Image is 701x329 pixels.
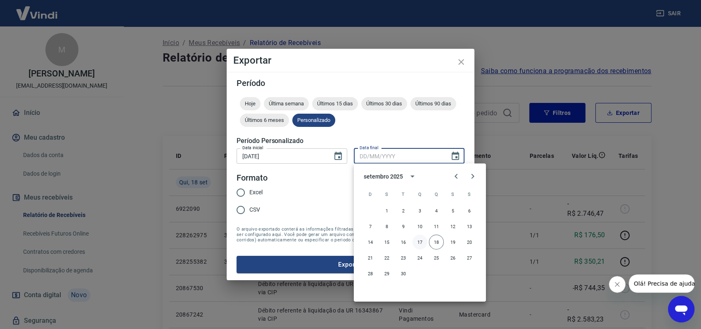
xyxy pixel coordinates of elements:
legend: Formato [237,172,268,184]
button: 21 [363,250,378,265]
span: quinta-feira [429,186,444,203]
button: 6 [462,203,477,218]
span: Personalizado [292,117,335,123]
div: Última semana [264,97,309,110]
div: Últimos 6 meses [240,114,289,127]
h5: Período [237,79,464,87]
label: Data inicial [242,145,263,151]
h5: Período Personalizado [237,137,464,145]
span: terça-feira [396,186,411,203]
span: segunda-feira [379,186,394,203]
span: O arquivo exportado conterá as informações filtradas na tela anterior com exceção do período que ... [237,226,464,243]
button: 28 [363,266,378,281]
button: 25 [429,250,444,265]
h4: Exportar [233,55,468,65]
span: Últimos 30 dias [361,100,407,107]
button: 19 [445,235,460,250]
button: 9 [396,219,411,234]
div: Hoje [240,97,261,110]
iframe: Botão para abrir a janela de mensagens [668,296,694,322]
button: 3 [412,203,427,218]
iframe: Mensagem da empresa [629,274,694,293]
button: 26 [445,250,460,265]
span: domingo [363,186,378,203]
button: Choose date [447,148,464,164]
button: Next month [464,168,481,185]
button: 13 [462,219,477,234]
button: 29 [379,266,394,281]
span: sexta-feira [445,186,460,203]
button: 22 [379,250,394,265]
button: calendar view is open, switch to year view [405,169,419,184]
div: Últimos 90 dias [410,97,456,110]
span: Últimos 90 dias [410,100,456,107]
button: 11 [429,219,444,234]
span: Excel [249,188,263,197]
button: 16 [396,235,411,250]
button: 17 [412,235,427,250]
span: Olá! Precisa de ajuda? [5,6,69,12]
div: Últimos 15 dias [312,97,358,110]
button: 5 [445,203,460,218]
div: Personalizado [292,114,335,127]
button: Exportar [237,256,464,273]
div: Últimos 30 dias [361,97,407,110]
button: 10 [412,219,427,234]
button: 24 [412,250,427,265]
button: 8 [379,219,394,234]
button: 4 [429,203,444,218]
button: 23 [396,250,411,265]
input: DD/MM/YYYY [354,148,444,164]
button: 2 [396,203,411,218]
button: Choose date, selected date is 13 de set de 2025 [330,148,346,164]
button: 15 [379,235,394,250]
button: close [451,52,471,72]
span: Última semana [264,100,309,107]
button: 20 [462,235,477,250]
span: quarta-feira [412,186,427,203]
input: DD/MM/YYYY [237,148,327,164]
div: setembro 2025 [364,172,403,181]
span: Últimos 15 dias [312,100,358,107]
button: 7 [363,219,378,234]
iframe: Fechar mensagem [609,276,625,293]
span: sábado [462,186,477,203]
button: 30 [396,266,411,281]
button: 14 [363,235,378,250]
span: Últimos 6 meses [240,117,289,123]
label: Data final [360,145,378,151]
button: 1 [379,203,394,218]
span: Hoje [240,100,261,107]
button: 12 [445,219,460,234]
button: 27 [462,250,477,265]
button: Previous month [448,168,464,185]
button: 18 [429,235,444,250]
span: CSV [249,205,260,214]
